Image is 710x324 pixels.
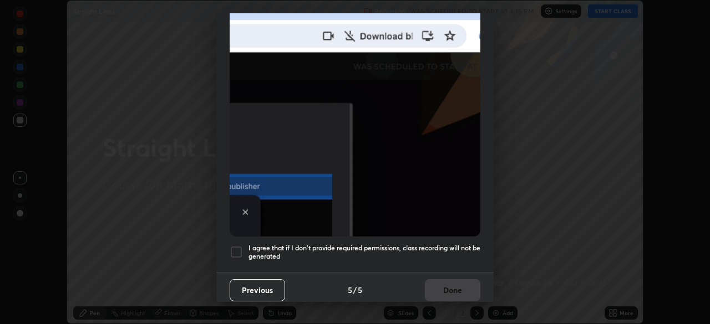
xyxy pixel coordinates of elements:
[230,279,285,301] button: Previous
[358,284,362,296] h4: 5
[348,284,352,296] h4: 5
[353,284,357,296] h4: /
[248,244,480,261] h5: I agree that if I don't provide required permissions, class recording will not be generated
